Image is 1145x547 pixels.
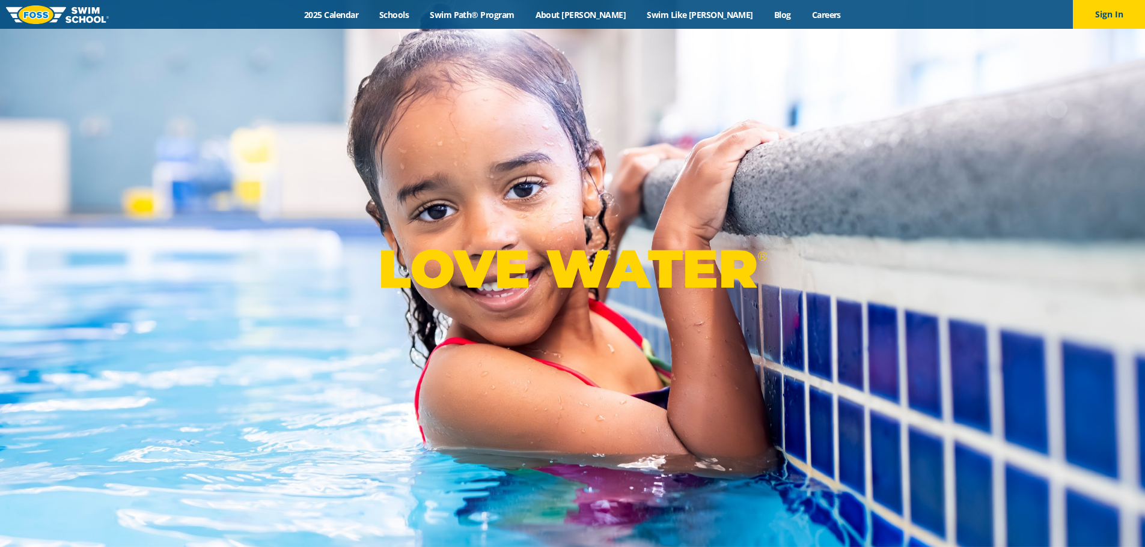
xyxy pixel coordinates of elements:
sup: ® [757,249,767,264]
a: 2025 Calendar [294,9,369,20]
a: Swim Path® Program [420,9,525,20]
p: LOVE WATER [378,237,767,301]
a: Schools [369,9,420,20]
a: Swim Like [PERSON_NAME] [637,9,764,20]
img: FOSS Swim School Logo [6,5,109,24]
a: Careers [801,9,851,20]
a: About [PERSON_NAME] [525,9,637,20]
a: Blog [763,9,801,20]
